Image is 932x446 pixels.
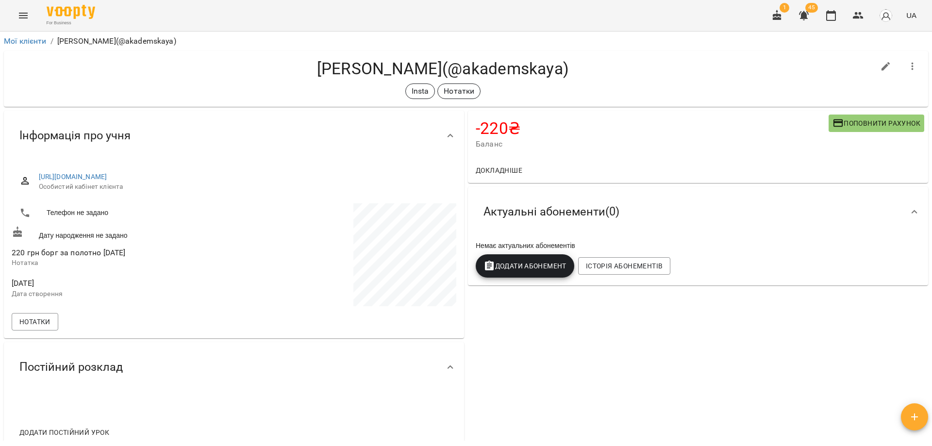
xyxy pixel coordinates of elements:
span: UA [906,10,916,20]
div: Актуальні абонементи(0) [468,187,928,237]
span: Історія абонементів [586,260,663,272]
span: 1 [780,3,789,13]
img: Voopty Logo [47,5,95,19]
span: Особистий кабінет клієнта [39,182,449,192]
nav: breadcrumb [4,35,928,47]
button: Історія абонементів [578,257,670,275]
p: [PERSON_NAME](@akademskaya) [57,35,176,47]
li: / [50,35,53,47]
span: Актуальні абонементи ( 0 ) [483,204,619,219]
span: Додати Абонемент [483,260,566,272]
button: Докладніше [472,162,526,179]
img: avatar_s.png [879,9,893,22]
span: Постійний розклад [19,360,123,375]
span: For Business [47,20,95,26]
span: Поповнити рахунок [832,117,920,129]
div: Інформація про учня [4,111,464,161]
h4: [PERSON_NAME](@akademskaya) [12,59,874,79]
p: Нотатки [444,85,474,97]
a: [URL][DOMAIN_NAME] [39,173,107,181]
div: Немає актуальних абонементів [474,239,922,252]
span: Інформація про учня [19,128,131,143]
div: Нотатки [437,83,481,99]
p: Нотатка [12,258,232,268]
span: 220 грн борг за полотно [DATE] [12,248,125,257]
span: Нотатки [19,316,50,328]
button: Додати постійний урок [16,424,113,441]
button: UA [902,6,920,24]
button: Додати Абонемент [476,254,574,278]
div: Постійний розклад [4,342,464,392]
span: Додати постійний урок [19,427,109,438]
p: Дата створення [12,289,232,299]
button: Menu [12,4,35,27]
p: Insta [412,85,429,97]
div: Дату народження не задано [10,224,234,242]
li: Телефон не задано [12,203,232,223]
h4: -220 ₴ [476,118,829,138]
span: Докладніше [476,165,522,176]
span: 45 [805,3,818,13]
span: Баланс [476,138,829,150]
button: Нотатки [12,313,58,330]
a: Мої клієнти [4,36,47,46]
button: Поповнити рахунок [829,115,924,132]
div: Insta [405,83,435,99]
span: [DATE] [12,278,232,289]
